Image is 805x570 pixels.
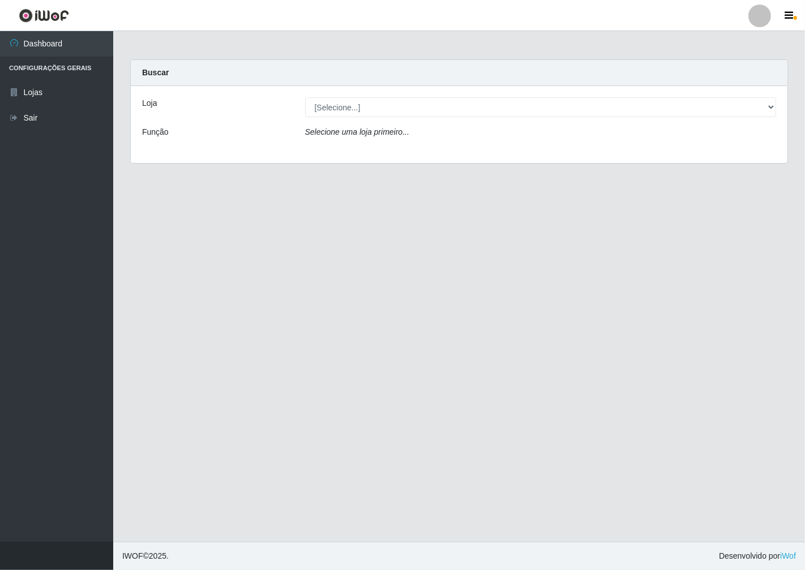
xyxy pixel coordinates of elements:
[19,8,69,23] img: CoreUI Logo
[305,127,409,136] i: Selecione uma loja primeiro...
[142,97,157,109] label: Loja
[122,551,143,560] span: IWOF
[122,550,169,562] span: © 2025 .
[780,551,796,560] a: iWof
[142,68,169,77] strong: Buscar
[719,550,796,562] span: Desenvolvido por
[142,126,169,138] label: Função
